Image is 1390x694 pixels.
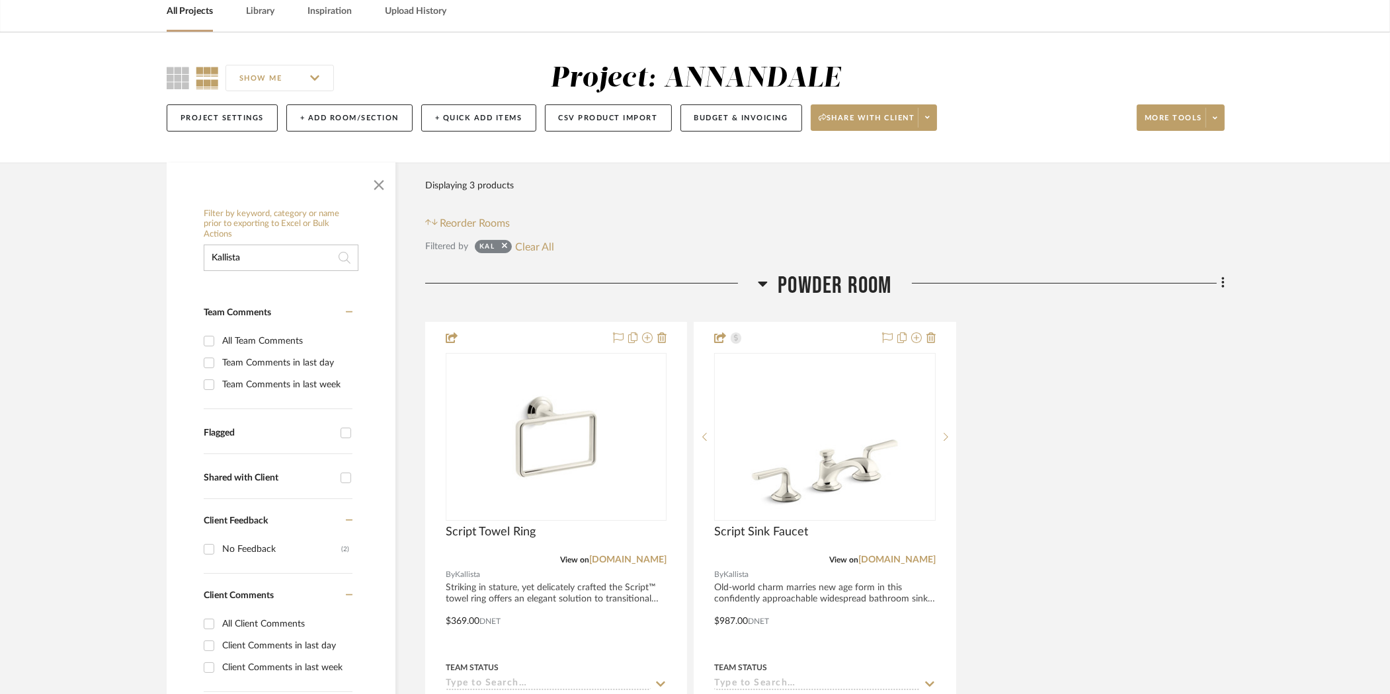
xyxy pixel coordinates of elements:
[560,556,589,564] span: View on
[204,516,268,525] span: Client Feedback
[385,3,446,20] a: Upload History
[341,539,349,560] div: (2)
[286,104,413,132] button: + Add Room/Section
[204,209,358,240] h6: Filter by keyword, category or name prior to exporting to Excel or Bulk Actions
[447,355,665,519] img: Script Towel Ring
[204,308,271,317] span: Team Comments
[446,662,499,674] div: Team Status
[715,355,934,519] img: Script Sink Faucet
[246,3,274,20] a: Library
[167,3,213,20] a: All Projects
[545,104,672,132] button: CSV Product Import
[858,555,936,564] a: [DOMAIN_NAME]
[589,555,667,564] a: [DOMAIN_NAME]
[714,662,767,674] div: Team Status
[204,591,274,600] span: Client Comments
[550,65,841,93] div: Project: ANNANDALE
[723,568,749,581] span: Kallista
[222,635,349,656] div: Client Comments in last day
[421,104,536,132] button: + Quick Add Items
[366,169,392,196] button: Close
[167,104,278,132] button: Project Settings
[440,215,511,231] span: Reorder Rooms
[222,657,349,678] div: Client Comments in last week
[222,374,349,395] div: Team Comments in last week
[1145,113,1202,133] span: More tools
[714,525,808,539] span: Script Sink Faucet
[819,113,915,133] span: Share with client
[222,330,349,352] div: All Team Comments
[829,556,858,564] span: View on
[425,215,511,231] button: Reorder Rooms
[515,238,554,255] button: Clear All
[446,568,455,581] span: By
[778,272,891,300] span: Powder Room
[455,568,480,581] span: Kallista
[222,352,349,373] div: Team Comments in last day
[222,613,349,635] div: All Client Comments
[204,245,358,271] input: Search within 3 results
[680,104,802,132] button: Budget & Invoicing
[446,525,536,539] span: Script Towel Ring
[714,568,723,581] span: By
[204,428,334,439] div: Flagged
[425,173,514,199] div: Displaying 3 products
[446,678,651,691] input: Type to Search…
[811,104,938,131] button: Share with client
[204,473,334,484] div: Shared with Client
[714,678,919,691] input: Type to Search…
[479,242,495,255] div: Kal
[222,539,341,560] div: No Feedback
[425,239,468,254] div: Filtered by
[1137,104,1225,131] button: More tools
[307,3,352,20] a: Inspiration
